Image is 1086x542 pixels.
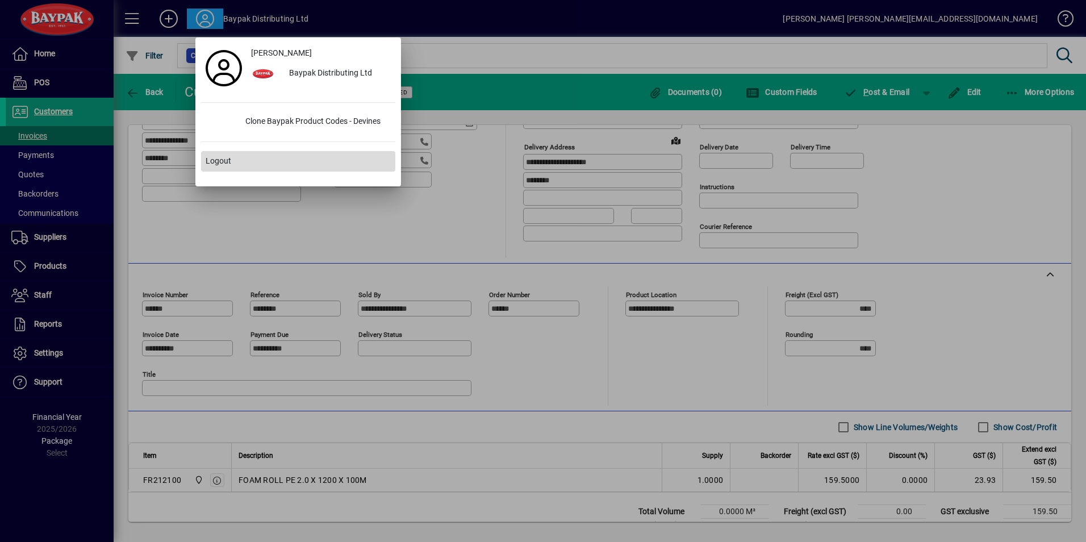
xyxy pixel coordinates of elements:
div: Baypak Distributing Ltd [280,64,395,84]
div: Clone Baypak Product Codes - Devines [236,112,395,132]
a: Profile [201,58,247,78]
button: Baypak Distributing Ltd [247,64,395,84]
button: Logout [201,151,395,172]
a: [PERSON_NAME] [247,43,395,64]
span: Logout [206,155,231,167]
span: [PERSON_NAME] [251,47,312,59]
button: Clone Baypak Product Codes - Devines [201,112,395,132]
